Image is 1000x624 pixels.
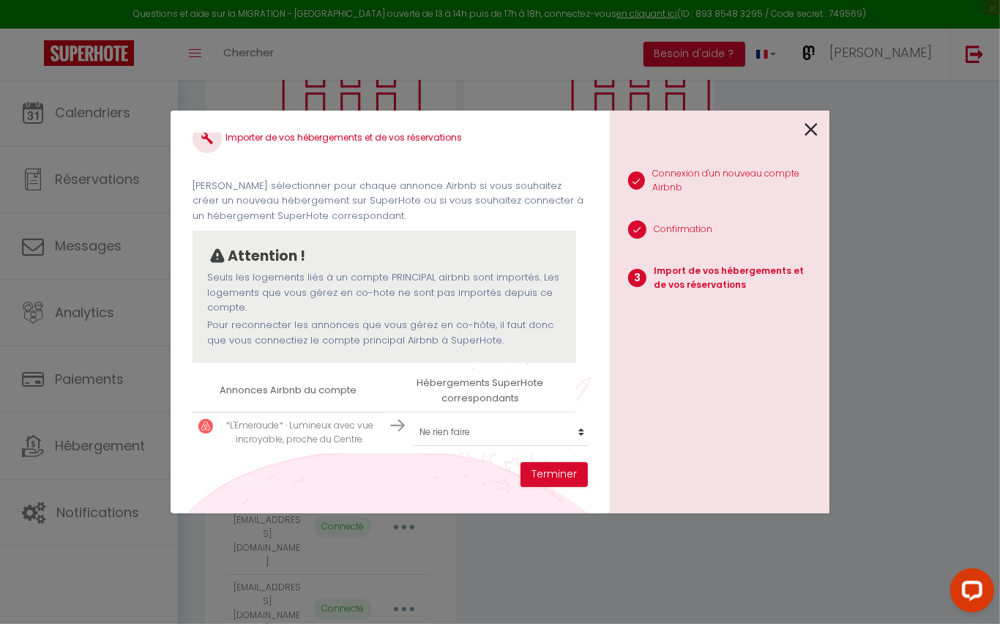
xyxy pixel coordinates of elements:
p: *L'Emeraude* · Lumineux avec vue incroyable, proche du Centre [220,419,378,447]
p: Seuls les logements liés à un compte PRINCIPAL airbnb sont importés. Les logements que vous gérez... [207,270,561,315]
p: Import de vos hébergements et de vos réservations [654,264,818,292]
button: Terminer [520,462,588,487]
th: Annonces Airbnb du compte [193,370,384,412]
p: Attention ! [228,245,305,267]
h4: Importer de vos hébergements et de vos réservations [193,124,588,153]
th: Hébergements SuperHote correspondants [384,370,576,412]
p: Pour reconnecter les annonces que vous gérez en co-hôte, il faut donc que vous connectiez le comp... [207,318,561,348]
p: Confirmation [654,223,712,237]
p: [PERSON_NAME] sélectionner pour chaque annonce Airbnb si vous souhaitez créer un nouveau hébergem... [193,179,588,223]
iframe: LiveChat chat widget [939,562,1000,624]
span: 3 [628,269,646,287]
p: Connexion d'un nouveau compte Airbnb [652,167,818,195]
